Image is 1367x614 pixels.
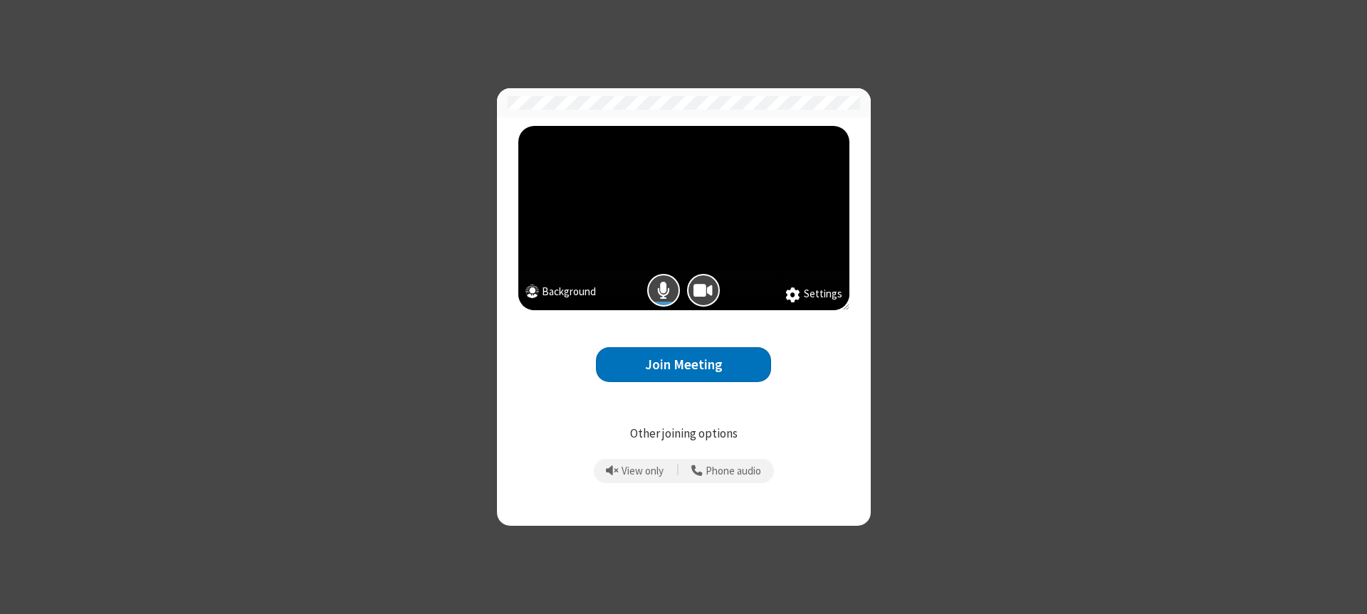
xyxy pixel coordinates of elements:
button: Prevent echo when there is already an active mic and speaker in the room. [601,459,669,483]
button: Background [525,284,596,303]
span: | [676,461,679,481]
span: View only [622,465,664,477]
span: Phone audio [706,465,761,477]
button: Camera is on [687,274,720,307]
button: Join Meeting [596,347,771,382]
button: Mic is on [647,274,680,307]
button: Settings [785,286,842,303]
p: Other joining options [518,425,849,443]
button: Use your phone for mic and speaker while you view the meeting on this device. [686,459,767,483]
